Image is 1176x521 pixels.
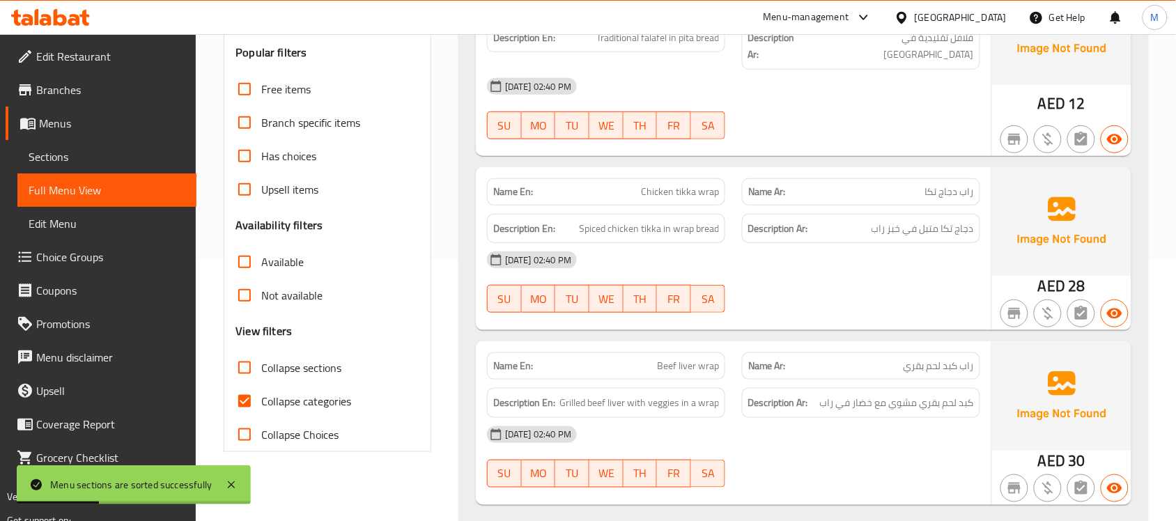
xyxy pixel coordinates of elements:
[641,185,719,199] span: Chicken tikka wrap
[657,285,691,313] button: FR
[657,460,691,488] button: FR
[1034,125,1062,153] button: Purchased item
[487,460,522,488] button: SU
[235,45,419,61] h3: Popular filters
[36,349,185,366] span: Menu disclaimer
[1038,272,1065,300] span: AED
[657,111,691,139] button: FR
[527,116,550,136] span: MO
[36,282,185,299] span: Coupons
[589,111,624,139] button: WE
[595,463,618,483] span: WE
[691,460,725,488] button: SA
[1069,272,1085,300] span: 28
[663,116,686,136] span: FR
[6,107,196,140] a: Menus
[872,220,974,238] span: دجاج تكا متبل في خبز راب
[748,394,808,412] strong: Description Ar:
[697,116,720,136] span: SA
[36,382,185,399] span: Upsell
[629,463,652,483] span: TH
[522,460,556,488] button: MO
[555,111,589,139] button: TU
[6,73,196,107] a: Branches
[820,394,974,412] span: كبد لحم بقري مشوي مع خضار في راب
[36,416,185,433] span: Coverage Report
[29,215,185,232] span: Edit Menu
[1000,474,1028,502] button: Not branch specific item
[764,9,849,26] div: Menu-management
[17,173,196,207] a: Full Menu View
[29,182,185,199] span: Full Menu View
[17,140,196,173] a: Sections
[748,359,786,373] strong: Name Ar:
[1038,90,1065,117] span: AED
[522,285,556,313] button: MO
[811,29,974,63] span: فلافل تقليدية في خبز بيتا
[493,29,555,47] strong: Description En:
[493,220,555,238] strong: Description En:
[1151,10,1159,25] span: M
[1067,125,1095,153] button: Not has choices
[624,111,658,139] button: TH
[1067,474,1095,502] button: Not has choices
[629,289,652,309] span: TH
[555,460,589,488] button: TU
[261,148,316,164] span: Has choices
[589,460,624,488] button: WE
[915,10,1007,25] div: [GEOGRAPHIC_DATA]
[595,289,618,309] span: WE
[1069,90,1085,117] span: 12
[7,488,41,506] span: Version:
[579,220,719,238] span: Spiced chicken tikka in wrap bread
[1000,125,1028,153] button: Not branch specific item
[559,394,719,412] span: Grilled beef liver with veggies in a wrap
[261,359,341,376] span: Collapse sections
[527,289,550,309] span: MO
[235,323,292,339] h3: View filters
[691,285,725,313] button: SA
[748,220,808,238] strong: Description Ar:
[992,167,1131,276] img: Ae5nvW7+0k+MAAAAAElFTkSuQmCC
[493,394,555,412] strong: Description En:
[36,48,185,65] span: Edit Restaurant
[925,185,974,199] span: راب دجاج تكا
[36,449,185,466] span: Grocery Checklist
[6,407,196,441] a: Coverage Report
[29,148,185,165] span: Sections
[657,359,719,373] span: Beef liver wrap
[697,463,720,483] span: SA
[39,115,185,132] span: Menus
[992,341,1131,450] img: Ae5nvW7+0k+MAAAAAElFTkSuQmCC
[555,285,589,313] button: TU
[261,393,351,410] span: Collapse categories
[1034,300,1062,327] button: Purchased item
[624,460,658,488] button: TH
[36,81,185,98] span: Branches
[235,217,323,233] h3: Availability filters
[1067,300,1095,327] button: Not has choices
[1000,300,1028,327] button: Not branch specific item
[561,463,584,483] span: TU
[6,240,196,274] a: Choice Groups
[6,307,196,341] a: Promotions
[487,111,522,139] button: SU
[261,426,339,443] span: Collapse Choices
[493,463,516,483] span: SU
[500,254,577,267] span: [DATE] 02:40 PM
[6,441,196,474] a: Grocery Checklist
[493,185,533,199] strong: Name En:
[261,181,318,198] span: Upsell items
[663,289,686,309] span: FR
[6,341,196,374] a: Menu disclaimer
[493,289,516,309] span: SU
[500,80,577,93] span: [DATE] 02:40 PM
[36,316,185,332] span: Promotions
[17,207,196,240] a: Edit Menu
[261,287,323,304] span: Not available
[904,359,974,373] span: راب كبد لحم بقري
[748,185,786,199] strong: Name Ar:
[6,374,196,407] a: Upsell
[1069,447,1085,474] span: 30
[6,274,196,307] a: Coupons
